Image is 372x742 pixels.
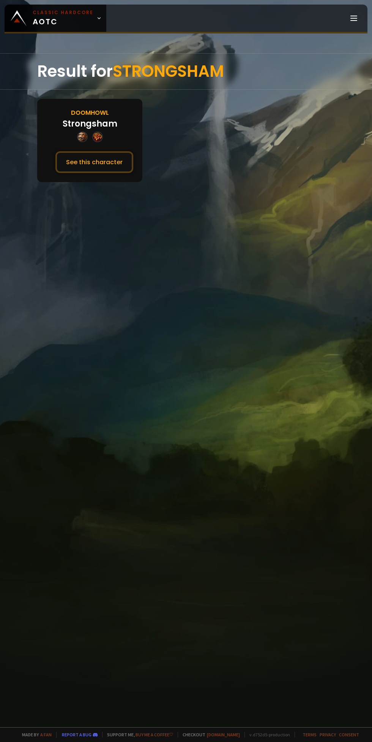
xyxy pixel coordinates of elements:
[136,732,173,737] a: Buy me a coffee
[17,732,52,737] span: Made by
[55,151,133,173] button: See this character
[339,732,359,737] a: Consent
[113,60,224,82] span: STRONGSHAM
[33,9,93,16] small: Classic Hardcore
[62,732,91,737] a: Report a bug
[37,54,335,89] div: Result for
[63,117,117,130] div: Strongsham
[5,5,106,32] a: Classic HardcoreAOTC
[40,732,52,737] a: a fan
[303,732,317,737] a: Terms
[244,732,290,737] span: v. d752d5 - production
[320,732,336,737] a: Privacy
[71,108,109,117] div: Doomhowl
[33,9,93,27] span: AOTC
[178,732,240,737] span: Checkout
[102,732,173,737] span: Support me,
[207,732,240,737] a: [DOMAIN_NAME]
